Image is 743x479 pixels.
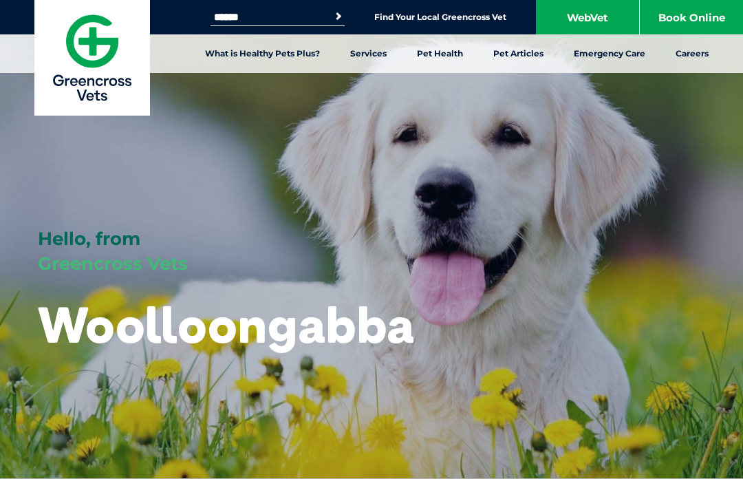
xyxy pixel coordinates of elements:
[335,34,402,73] a: Services
[478,34,559,73] a: Pet Articles
[559,34,660,73] a: Emergency Care
[38,228,140,250] span: Hello, from
[332,10,345,23] button: Search
[190,34,335,73] a: What is Healthy Pets Plus?
[374,12,506,23] a: Find Your Local Greencross Vet
[38,253,188,275] span: Greencross Vets
[660,34,724,73] a: Careers
[38,297,414,352] h1: Woolloongabba
[402,34,478,73] a: Pet Health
